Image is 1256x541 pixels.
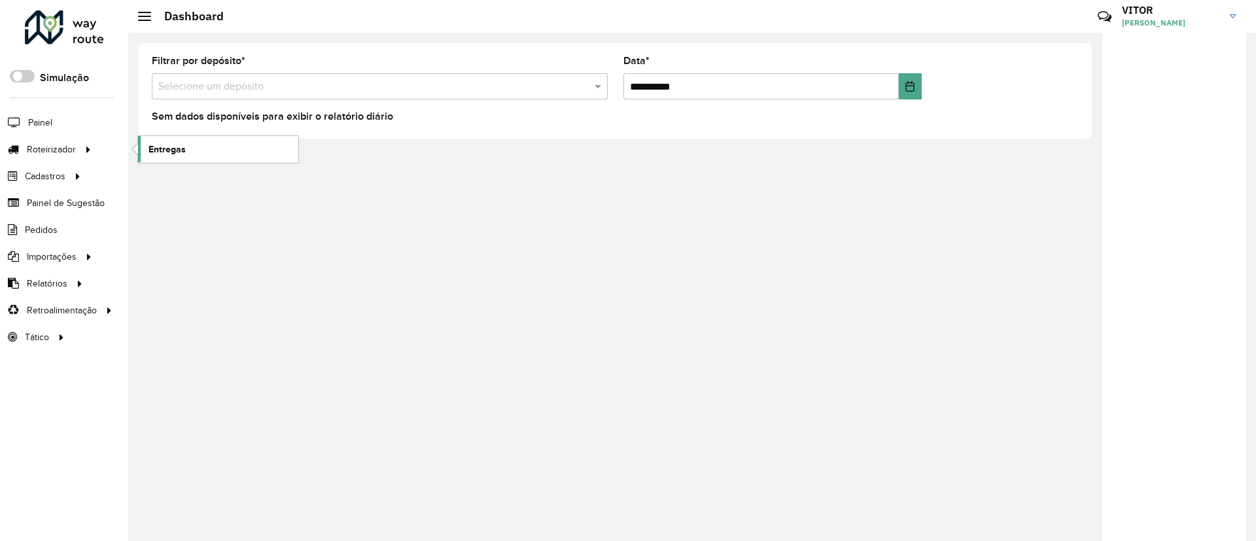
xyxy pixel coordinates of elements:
h2: Dashboard [151,9,224,24]
h3: VITOR [1122,4,1220,16]
span: Importações [27,250,77,264]
span: Painel de Sugestão [27,196,105,210]
label: Filtrar por depósito [152,53,245,69]
span: Retroalimentação [27,304,97,317]
span: Pedidos [25,223,58,237]
label: Simulação [40,70,89,86]
span: Painel [28,116,52,130]
span: Tático [25,330,49,344]
button: Choose Date [899,73,922,99]
span: Cadastros [25,169,65,183]
span: Roteirizador [27,143,76,156]
label: Data [623,53,650,69]
label: Sem dados disponíveis para exibir o relatório diário [152,109,393,124]
span: Entregas [148,143,186,156]
span: Relatórios [27,277,67,290]
a: Entregas [138,136,298,162]
a: Contato Rápido [1090,3,1119,31]
span: [PERSON_NAME] [1122,17,1220,29]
